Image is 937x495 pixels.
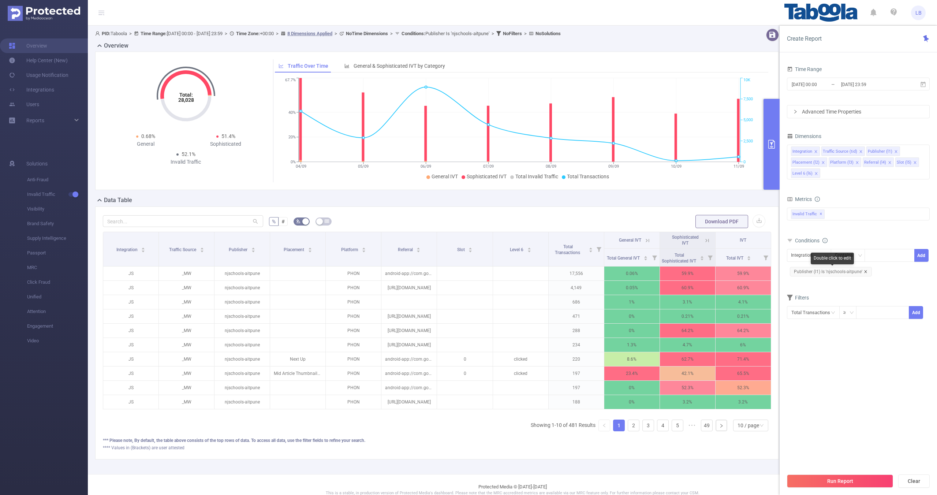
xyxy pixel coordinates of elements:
[326,324,381,338] p: PHON
[795,238,828,243] span: Conditions
[604,324,660,338] p: 0%
[27,290,88,304] span: Unified
[141,246,145,251] div: Sort
[619,238,641,243] span: General IVT
[103,381,158,395] p: JS
[823,147,857,156] div: Traffic Source (tid)
[792,158,820,167] div: Placement (l2)
[27,334,88,348] span: Video
[716,420,727,431] li: Next Page
[26,113,44,128] a: Reports
[705,249,715,266] i: Filter menu
[214,352,270,366] p: njschools-aitpune
[740,238,746,243] span: IVT
[594,232,604,266] i: Filter menu
[398,247,414,252] span: Referral
[354,63,445,69] span: General & Sophisticated IVT by Category
[9,38,47,53] a: Overview
[159,381,214,395] p: _MW
[811,253,854,264] div: Double click to edit
[27,187,88,202] span: Invalid Traffic
[700,255,704,257] i: icon: caret-up
[607,256,641,261] span: Total General IVT
[381,381,437,395] p: android-app://com.google.android.googlequicksearchbox/https/[DOMAIN_NAME]
[738,420,759,431] div: 10 / page
[503,31,522,36] b: No Filters
[604,295,660,309] p: 1%
[787,474,893,488] button: Run Report
[421,164,431,169] tspan: 06/09
[643,255,647,257] i: icon: caret-up
[686,420,698,431] li: Next 5 Pages
[284,247,305,252] span: Placement
[287,31,332,36] u: 8 Dimensions Applied
[791,249,818,261] div: Integration
[274,31,281,36] span: >
[251,246,255,249] i: icon: caret-up
[787,133,821,139] span: Dimensions
[660,281,715,295] p: 60.9%
[716,352,771,366] p: 71.4%
[27,202,88,216] span: Visibility
[381,281,437,295] p: [URL][DOMAIN_NAME]
[159,338,214,352] p: _MW
[159,281,214,295] p: _MW
[200,246,204,249] i: icon: caret-up
[549,267,604,280] p: 17,556
[214,324,270,338] p: njschools-aitpune
[200,246,204,251] div: Sort
[716,267,771,280] p: 59.9%
[790,267,872,276] span: Publisher (l1) Is 'njschools-aitpune'
[792,147,812,156] div: Integration
[589,246,593,251] div: Sort
[821,161,825,165] i: icon: close
[700,255,704,259] div: Sort
[701,420,712,431] a: 49
[830,158,854,167] div: Platform (l3)
[437,366,492,380] p: 0
[549,324,604,338] p: 288
[468,246,473,251] div: Sort
[279,63,284,68] i: icon: line-chart
[483,164,494,169] tspan: 07/09
[103,338,158,352] p: JS
[103,309,158,323] p: JS
[716,395,771,409] p: 3.2%
[141,31,167,36] b: Time Range:
[214,295,270,309] p: njschools-aitpune
[8,6,80,21] img: Protected Media
[103,295,158,309] p: JS
[815,197,820,202] i: icon: info-circle
[864,158,886,167] div: Referral (l4)
[182,151,195,157] span: 52.1%
[179,92,193,98] tspan: Total:
[27,304,88,319] span: Attention
[26,118,44,123] span: Reports
[604,395,660,409] p: 0%
[159,395,214,409] p: _MW
[897,158,911,167] div: Slot (l5)
[660,267,715,280] p: 59.9%
[555,244,581,255] span: Total Transactions
[843,306,851,319] div: ≥
[747,255,751,259] div: Sort
[716,381,771,395] p: 52.3%
[186,140,266,148] div: Sophisticated
[346,31,388,36] b: No Time Dimensions
[604,381,660,395] p: 0%
[288,135,296,140] tspan: 20%
[660,352,715,366] p: 62.7%
[716,309,771,323] p: 0.21%
[362,246,366,249] i: icon: caret-up
[9,53,68,68] a: Help Center (New)
[787,295,809,301] span: Filters
[103,215,263,227] input: Search...
[103,395,158,409] p: JS
[549,309,604,323] p: 471
[288,63,328,69] span: Traffic Over Time
[761,249,771,266] i: Filter menu
[747,255,751,257] i: icon: caret-up
[288,110,296,115] tspan: 40%
[716,366,771,380] p: 65.5%
[549,366,604,380] p: 197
